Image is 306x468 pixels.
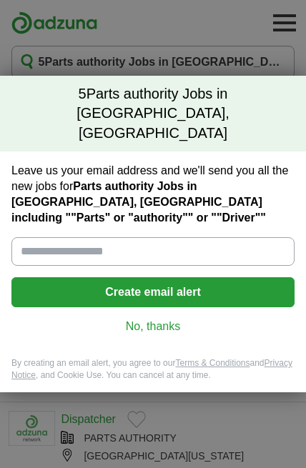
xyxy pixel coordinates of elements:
strong: Parts authority Jobs in [GEOGRAPHIC_DATA], [GEOGRAPHIC_DATA] including ""Parts" or "authority"" o... [11,180,266,224]
a: No, thanks [23,319,283,334]
span: 5 [79,84,87,104]
label: Leave us your email address and we'll send you all the new jobs for [11,163,295,226]
button: Create email alert [11,277,295,307]
a: Privacy Notice [11,358,292,380]
a: Terms & Conditions [175,358,250,368]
